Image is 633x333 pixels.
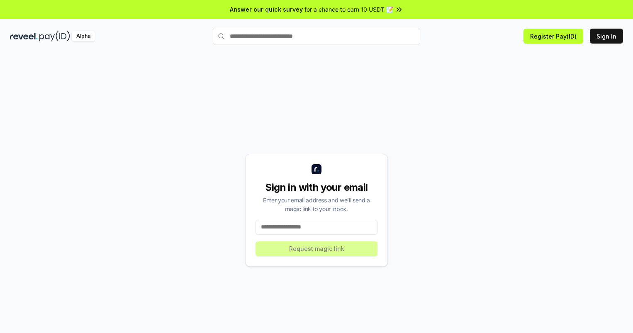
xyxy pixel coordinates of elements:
div: Alpha [72,31,95,41]
div: Enter your email address and we’ll send a magic link to your inbox. [256,196,377,213]
img: logo_small [312,164,321,174]
span: Answer our quick survey [230,5,303,14]
img: pay_id [39,31,70,41]
button: Sign In [590,29,623,44]
button: Register Pay(ID) [523,29,583,44]
span: for a chance to earn 10 USDT 📝 [304,5,393,14]
img: reveel_dark [10,31,38,41]
div: Sign in with your email [256,181,377,194]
